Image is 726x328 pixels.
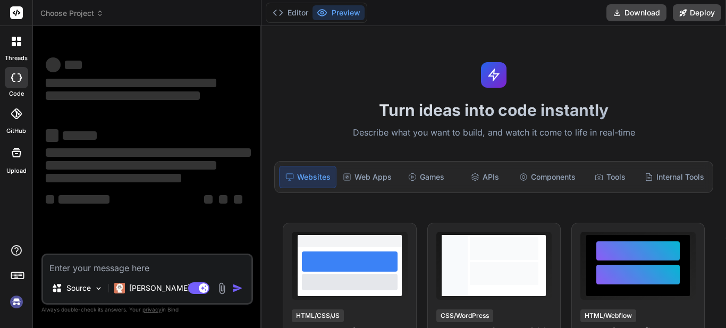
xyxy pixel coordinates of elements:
h1: Turn ideas into code instantly [268,100,720,120]
button: Deploy [673,4,721,21]
button: Preview [313,5,365,20]
img: signin [7,293,26,311]
p: Source [66,283,91,293]
div: Internal Tools [640,166,708,188]
div: HTML/CSS/JS [292,309,344,322]
label: code [9,89,24,98]
div: Components [515,166,580,188]
img: Pick Models [94,284,103,293]
label: GitHub [6,127,26,136]
span: ‌ [46,174,181,182]
div: HTML/Webflow [580,309,636,322]
img: attachment [216,282,228,295]
span: ‌ [46,79,216,87]
span: ‌ [46,195,54,204]
span: ‌ [65,61,82,69]
img: Claude 4 Sonnet [114,283,125,293]
div: Web Apps [339,166,396,188]
div: APIs [457,166,513,188]
span: ‌ [204,195,213,204]
div: Tools [582,166,638,188]
p: [PERSON_NAME] 4 S.. [129,283,208,293]
span: ‌ [46,57,61,72]
span: ‌ [63,131,97,140]
span: ‌ [46,129,58,142]
img: icon [232,283,243,293]
span: ‌ [58,195,109,204]
div: Websites [279,166,336,188]
p: Always double-check its answers. Your in Bind [41,305,253,315]
span: ‌ [46,161,216,170]
button: Download [606,4,666,21]
span: ‌ [234,195,242,204]
label: threads [5,54,28,63]
span: Choose Project [40,8,104,19]
span: ‌ [219,195,227,204]
span: ‌ [46,91,200,100]
label: Upload [6,166,27,175]
div: Games [398,166,454,188]
button: Editor [268,5,313,20]
span: privacy [142,306,162,313]
p: Describe what you want to build, and watch it come to life in real-time [268,126,720,140]
span: ‌ [46,148,251,157]
div: CSS/WordPress [436,309,493,322]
